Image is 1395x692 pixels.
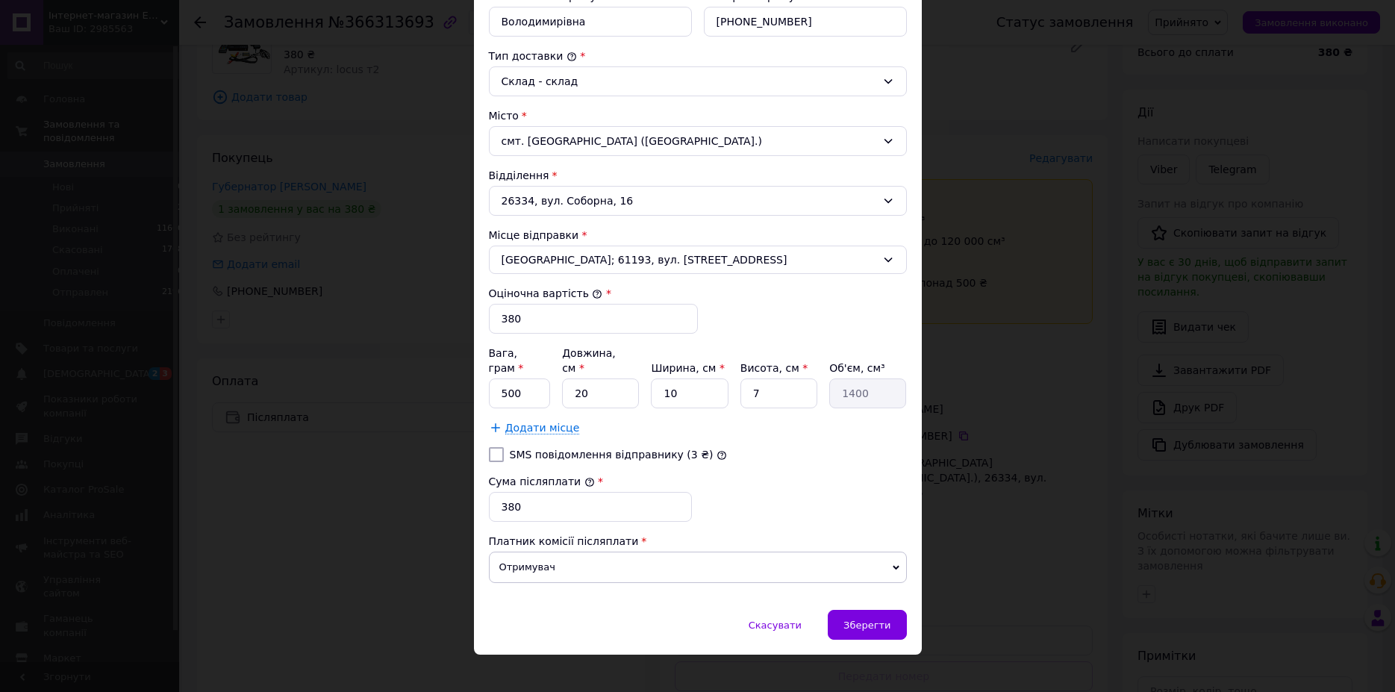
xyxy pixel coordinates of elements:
label: Висота, см [740,362,808,374]
div: 26334, вул. Соборна, 16 [489,186,907,216]
label: SMS повідомлення відправнику (3 ₴) [510,449,714,461]
label: Сума післяплати [489,476,595,487]
span: Отримувач [489,552,907,583]
span: Платник комісії післяплати [489,535,639,547]
span: Скасувати [749,620,802,631]
div: Місце відправки [489,228,907,243]
div: Склад - склад [502,73,876,90]
div: Об'єм, см³ [829,361,906,375]
label: Оціночна вартість [489,287,603,299]
label: Вага, грам [489,347,524,374]
div: смт. [GEOGRAPHIC_DATA] ([GEOGRAPHIC_DATA].) [489,126,907,156]
div: Місто [489,108,907,123]
div: Відділення [489,168,907,183]
span: [GEOGRAPHIC_DATA]; 61193, вул. [STREET_ADDRESS] [502,252,876,267]
label: Довжина, см [562,347,616,374]
span: Зберегти [843,620,890,631]
input: +380 [704,7,907,37]
div: Тип доставки [489,49,907,63]
span: Додати місце [505,422,580,434]
label: Ширина, см [651,362,724,374]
